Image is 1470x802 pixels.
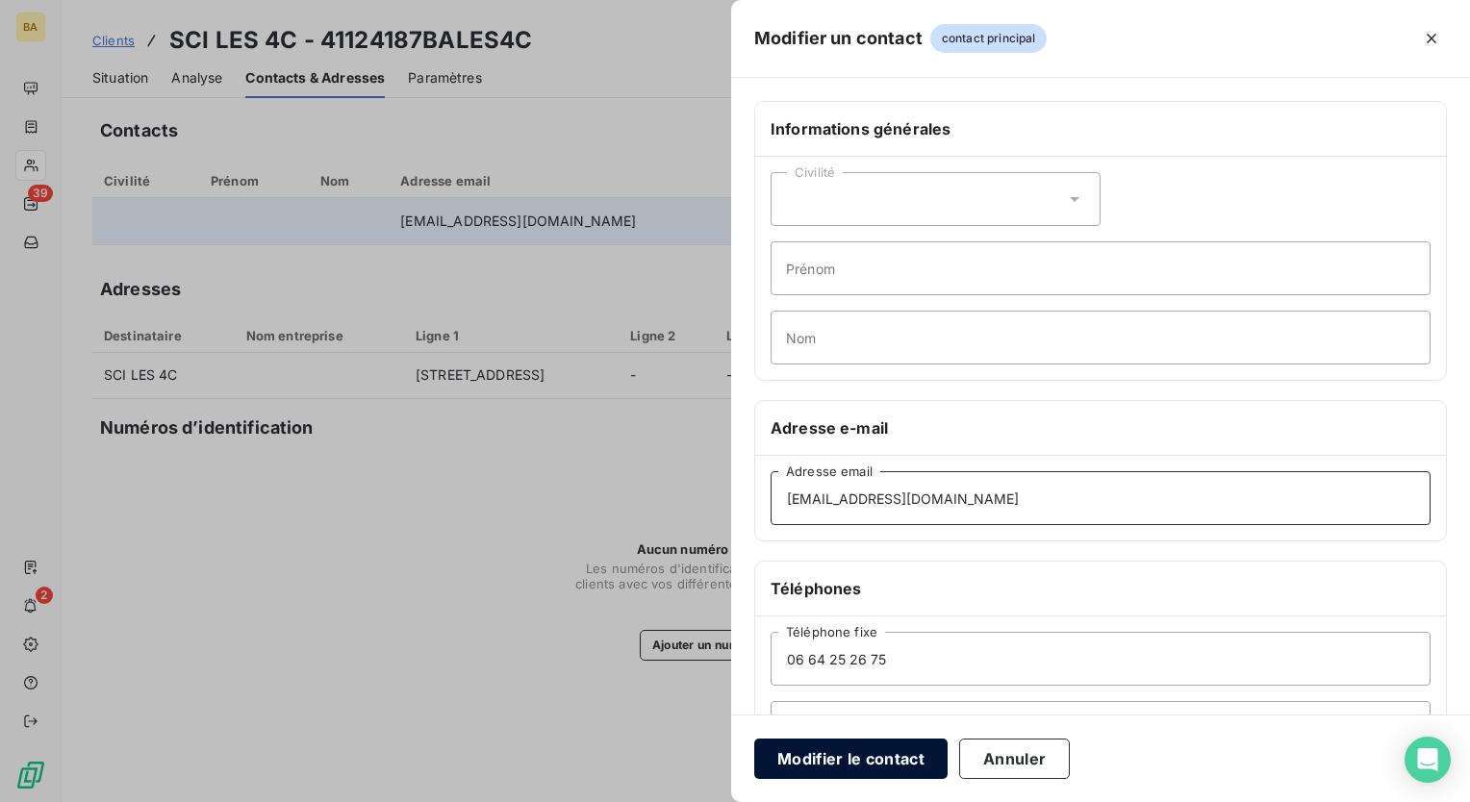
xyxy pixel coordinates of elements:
input: placeholder [771,241,1431,295]
h6: Adresse e-mail [771,416,1431,439]
button: Modifier le contact [754,739,948,779]
span: contact principal [930,24,1048,53]
button: Annuler [959,739,1070,779]
h6: Téléphones [771,577,1431,600]
input: placeholder [771,471,1431,525]
h5: Modifier un contact [754,25,923,52]
input: placeholder [771,632,1431,686]
input: placeholder [771,311,1431,364]
div: Open Intercom Messenger [1405,737,1451,783]
input: placeholder [771,701,1431,755]
h6: Informations générales [771,117,1431,140]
